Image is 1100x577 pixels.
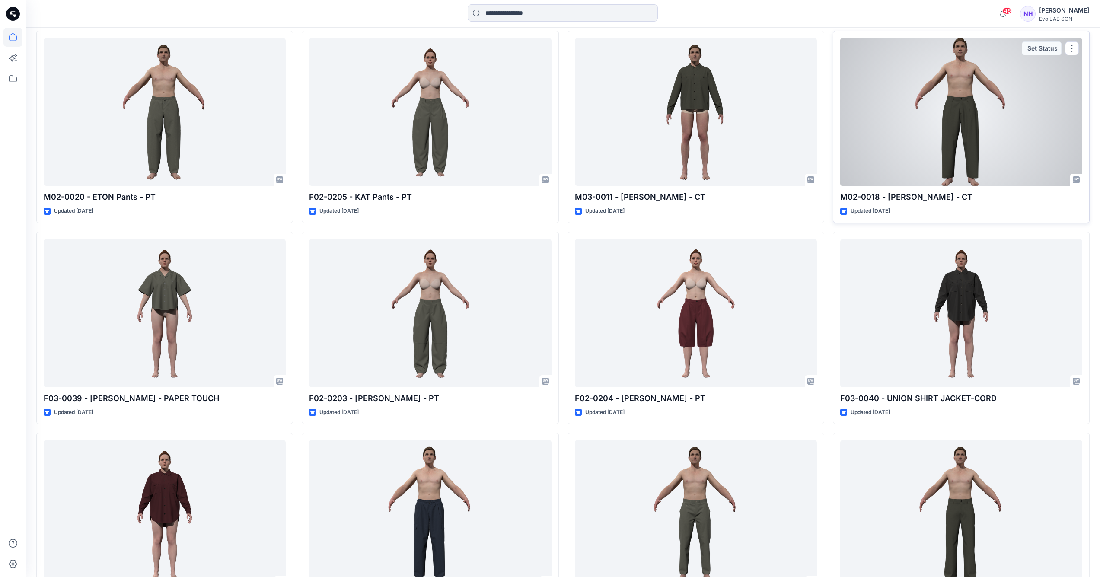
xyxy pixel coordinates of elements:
a: M02-0018 - DAVE Pants - CT [840,38,1082,186]
div: [PERSON_NAME] [1039,5,1089,16]
p: Updated [DATE] [319,207,359,216]
p: Updated [DATE] [54,207,93,216]
div: NH [1020,6,1036,22]
p: Updated [DATE] [585,408,625,417]
p: Updated [DATE] [851,207,890,216]
p: M03-0011 - [PERSON_NAME] - CT [575,191,817,203]
a: F03-0039 - DANI Shirt - PAPER TOUCH [44,239,286,387]
p: Updated [DATE] [54,408,93,417]
div: Evo LAB SGN [1039,16,1089,22]
p: F03-0040 - UNION SHIRT JACKET-CORD [840,392,1082,405]
a: M03-0011 - PEDRO Overshirt - CT [575,38,817,186]
p: F02-0205 - KAT Pants - PT [309,191,551,203]
span: 46 [1002,7,1012,14]
p: M02-0020 - ETON Pants - PT [44,191,286,203]
a: M02-0020 - ETON Pants - PT [44,38,286,186]
a: F03-0040 - UNION SHIRT JACKET-CORD [840,239,1082,387]
p: Updated [DATE] [851,408,890,417]
p: F03-0039 - [PERSON_NAME] - PAPER TOUCH [44,392,286,405]
p: M02-0018 - [PERSON_NAME] - CT [840,191,1082,203]
a: F02-0203 - JENNY Pants - PT [309,239,551,387]
p: F02-0203 - [PERSON_NAME] - PT [309,392,551,405]
p: Updated [DATE] [319,408,359,417]
a: F02-0204 - JENNY Shoulotte - PT [575,239,817,387]
p: Updated [DATE] [585,207,625,216]
a: F02-0205 - KAT Pants - PT [309,38,551,186]
p: F02-0204 - [PERSON_NAME] - PT [575,392,817,405]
